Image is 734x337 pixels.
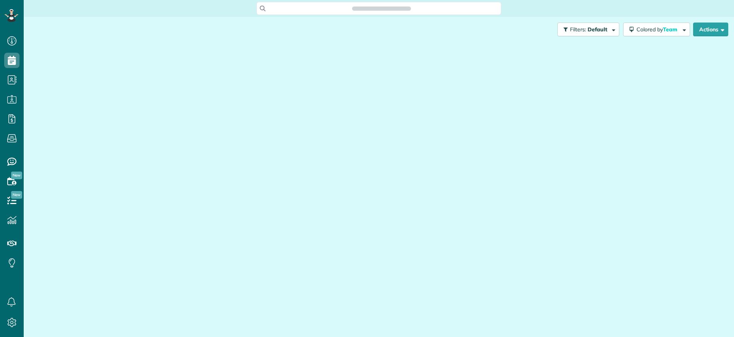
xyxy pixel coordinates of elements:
span: New [11,191,22,199]
button: Filters: Default [557,23,619,36]
span: Filters: [570,26,586,33]
button: Colored byTeam [623,23,690,36]
span: Colored by [637,26,680,33]
button: Actions [693,23,728,36]
span: Search ZenMaid… [360,5,403,12]
a: Filters: Default [554,23,619,36]
span: New [11,172,22,179]
span: Default [588,26,608,33]
span: Team [663,26,679,33]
